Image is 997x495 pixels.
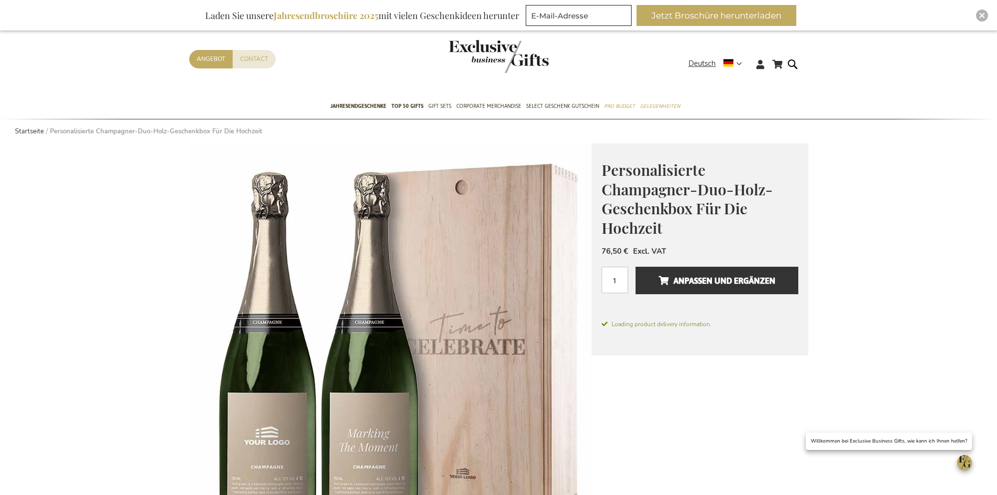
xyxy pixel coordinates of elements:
span: Select Geschenk Gutschein [526,101,599,111]
span: Corporate Merchandise [456,101,521,111]
strong: Personalisierte Champagner-Duo-Holz-Geschenkbox Für Die Hochzeit [50,127,262,136]
img: Exclusive Business gifts logo [449,40,549,73]
input: E-Mail-Adresse [526,5,632,26]
button: Jetzt Broschüre herunterladen [637,5,796,26]
span: Excl. VAT [633,246,666,256]
span: Deutsch [688,58,716,69]
a: Startseite [15,127,44,136]
span: Gift Sets [428,101,451,111]
a: Angebot [189,50,233,68]
span: Personalisierte Champagner-Duo-Holz-Geschenkbox Für Die Hochzeit [602,160,773,238]
form: marketing offers and promotions [526,5,635,29]
b: Jahresendbroschüre 2025 [274,9,378,21]
a: Contact [233,50,276,68]
span: Loading product delivery information. [602,320,798,329]
img: Close [979,12,985,18]
div: Close [976,9,988,21]
input: Menge [602,267,628,293]
div: Deutsch [688,58,748,69]
div: Laden Sie unsere mit vielen Geschenkideen herunter [201,5,524,26]
button: Anpassen und ergänzen [636,267,798,294]
span: Pro Budget [604,101,635,111]
span: Gelegenheiten [640,101,680,111]
span: Anpassen und ergänzen [659,273,775,289]
span: TOP 50 Gifts [391,101,423,111]
span: Jahresendgeschenke [331,101,386,111]
span: 76,50 € [602,246,628,256]
a: store logo [449,40,499,73]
